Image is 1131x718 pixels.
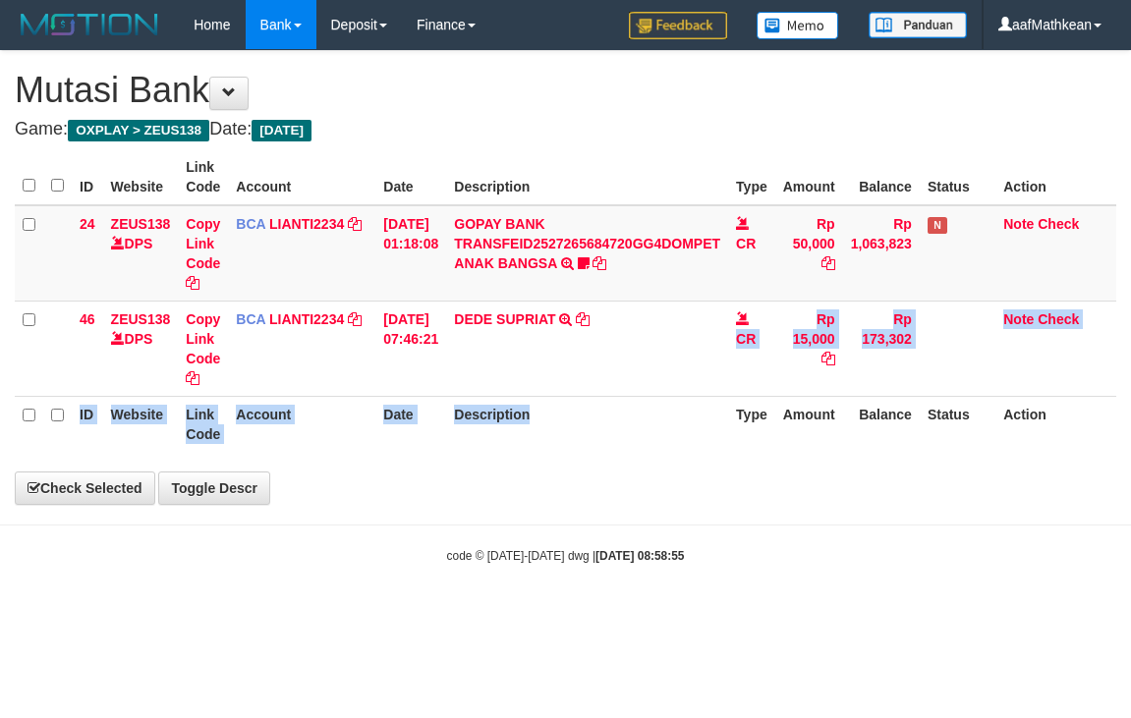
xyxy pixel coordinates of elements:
[80,311,95,327] span: 46
[375,301,446,396] td: [DATE] 07:46:21
[72,396,103,452] th: ID
[454,311,555,327] a: DEDE SUPRIAT
[186,311,220,386] a: Copy Link Code
[103,205,179,302] td: DPS
[1003,311,1034,327] a: Note
[995,396,1116,452] th: Action
[843,396,920,452] th: Balance
[736,331,756,347] span: CR
[15,471,155,505] a: Check Selected
[920,396,995,452] th: Status
[269,311,344,327] a: LIANTI2234
[228,149,375,205] th: Account
[178,149,228,205] th: Link Code
[775,301,843,396] td: Rp 15,000
[236,216,265,232] span: BCA
[775,205,843,302] td: Rp 50,000
[728,396,775,452] th: Type
[236,311,265,327] span: BCA
[158,471,270,505] a: Toggle Descr
[629,12,727,39] img: Feedback.jpg
[1003,216,1034,232] a: Note
[920,149,995,205] th: Status
[757,12,839,39] img: Button%20Memo.svg
[111,311,171,327] a: ZEUS138
[252,120,311,141] span: [DATE]
[446,396,728,452] th: Description
[447,549,685,563] small: code © [DATE]-[DATE] dwg |
[15,71,1116,110] h1: Mutasi Bank
[15,120,1116,139] h4: Game: Date:
[446,149,728,205] th: Description
[843,301,920,396] td: Rp 173,302
[375,149,446,205] th: Date
[103,149,179,205] th: Website
[111,216,171,232] a: ZEUS138
[454,216,720,271] a: GOPAY BANK TRANSFEID2527265684720GG4DOMPET ANAK BANGSA
[103,301,179,396] td: DPS
[736,236,756,251] span: CR
[375,396,446,452] th: Date
[775,396,843,452] th: Amount
[928,217,947,234] span: Has Note
[15,10,164,39] img: MOTION_logo.png
[775,149,843,205] th: Amount
[1038,216,1079,232] a: Check
[186,216,220,291] a: Copy Link Code
[72,149,103,205] th: ID
[843,205,920,302] td: Rp 1,063,823
[375,205,446,302] td: [DATE] 01:18:08
[1038,311,1079,327] a: Check
[269,216,344,232] a: LIANTI2234
[728,149,775,205] th: Type
[103,396,179,452] th: Website
[843,149,920,205] th: Balance
[68,120,209,141] span: OXPLAY > ZEUS138
[178,396,228,452] th: Link Code
[228,396,375,452] th: Account
[595,549,684,563] strong: [DATE] 08:58:55
[995,149,1116,205] th: Action
[80,216,95,232] span: 24
[869,12,967,38] img: panduan.png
